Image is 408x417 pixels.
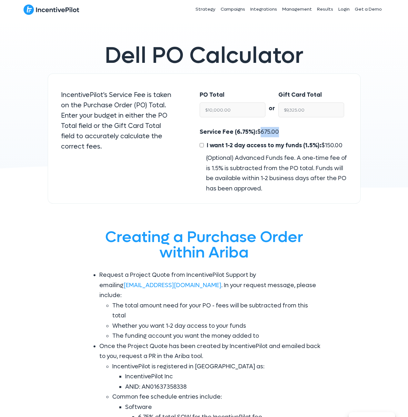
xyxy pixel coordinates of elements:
[24,4,79,15] img: IncentivePilot
[112,331,322,341] li: The funding account you want the money added to
[336,1,352,17] a: Login
[105,41,304,70] span: Dell PO Calculator
[261,128,279,136] span: 675.00
[207,142,322,149] span: I want 1-2 day access to my funds (1.5%):
[193,1,218,17] a: Strategy
[200,153,347,194] div: (Optional) Advanced Funds fee. A one-time fee of is 1.5% is subtracted from the PO total. Funds w...
[352,1,384,17] a: Get a Demo
[61,90,174,152] p: IncentivePilot's Service Fee is taken on the Purchase Order (PO) Total. Enter your budget in eith...
[265,90,278,114] div: or
[218,1,248,17] a: Campaigns
[200,90,224,100] label: PO Total
[124,282,221,289] a: [EMAIL_ADDRESS][DOMAIN_NAME]
[105,227,303,263] span: Creating a Purchase Order within Ariba
[149,1,385,17] nav: Header Menu
[248,1,280,17] a: Integrations
[99,270,322,341] li: Request a Project Quote from IncentivePilot Support by emailing . In your request message, please...
[314,1,336,17] a: Results
[112,362,322,392] li: IncentivePilot is registered in [GEOGRAPHIC_DATA] as:
[200,127,347,194] div: $
[125,372,322,382] li: IncentivePilot Inc
[280,1,314,17] a: Management
[278,90,322,100] label: Gift Card Total
[205,142,343,149] span: $
[112,301,322,321] li: The total amount need for your PO - fees will be subtracted from this total
[325,142,343,149] span: 150.00
[125,382,322,392] li: ANID: AN01637358338
[112,321,322,331] li: Whether you want 1-2 day access to your funds
[200,143,204,147] input: I want 1-2 day access to my funds (1.5%):$150.00
[200,128,257,136] span: Service Fee (6.75%):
